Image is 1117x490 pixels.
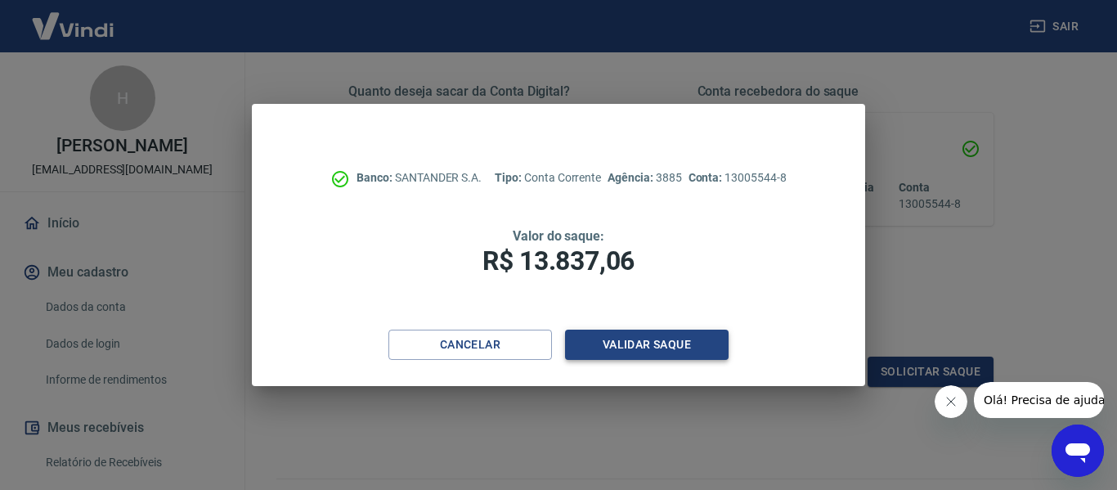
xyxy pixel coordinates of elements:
span: Tipo: [495,171,524,184]
span: Valor do saque: [513,228,604,244]
iframe: Botão para abrir a janela de mensagens [1052,425,1104,477]
span: R$ 13.837,06 [482,245,635,276]
button: Validar saque [565,330,729,360]
span: Conta: [689,171,725,184]
iframe: Mensagem da empresa [974,382,1104,418]
span: Banco: [357,171,395,184]
span: Agência: [608,171,656,184]
p: Conta Corrente [495,169,601,187]
button: Cancelar [388,330,552,360]
p: 13005544-8 [689,169,787,187]
iframe: Fechar mensagem [935,385,967,418]
span: Olá! Precisa de ajuda? [10,11,137,25]
p: SANTANDER S.A. [357,169,482,187]
p: 3885 [608,169,681,187]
